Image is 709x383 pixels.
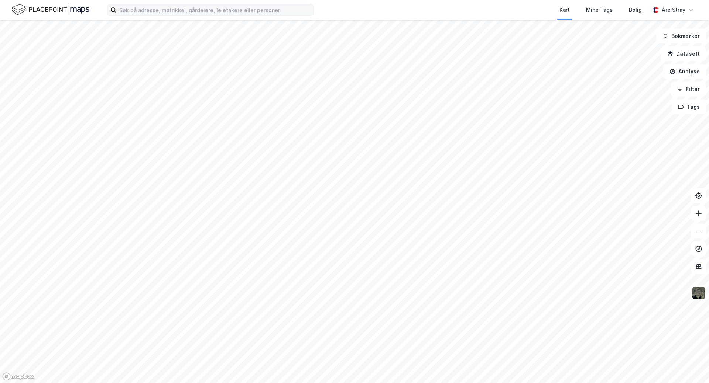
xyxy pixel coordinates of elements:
button: Datasett [661,46,706,61]
button: Filter [671,82,706,97]
div: Bolig [629,6,642,14]
a: Mapbox homepage [2,372,35,381]
img: logo.f888ab2527a4732fd821a326f86c7f29.svg [12,3,89,16]
button: Tags [672,100,706,114]
div: Are Stray [662,6,685,14]
button: Analyse [663,64,706,79]
iframe: Chat Widget [672,348,709,383]
div: Kart [559,6,570,14]
button: Bokmerker [656,29,706,43]
img: 9k= [692,286,706,300]
input: Søk på adresse, matrikkel, gårdeiere, leietakere eller personer [116,4,314,15]
div: Mine Tags [586,6,613,14]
